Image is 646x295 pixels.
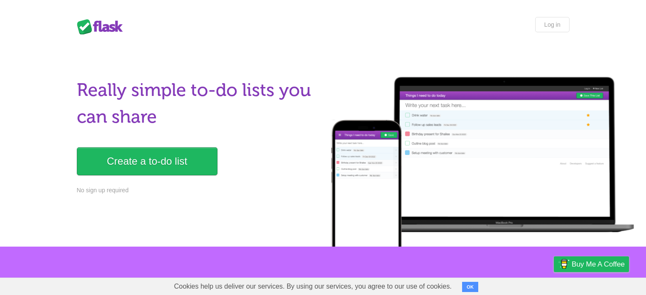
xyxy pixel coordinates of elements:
[554,256,629,272] a: Buy me a coffee
[77,19,128,34] div: Flask Lists
[77,147,217,175] a: Create a to-do list
[77,77,318,130] h1: Really simple to-do lists you can share
[462,282,479,292] button: OK
[535,17,569,32] a: Log in
[77,186,318,195] p: No sign up required
[166,278,460,295] span: Cookies help us deliver our services. By using our services, you agree to our use of cookies.
[572,257,625,272] span: Buy me a coffee
[558,257,570,271] img: Buy me a coffee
